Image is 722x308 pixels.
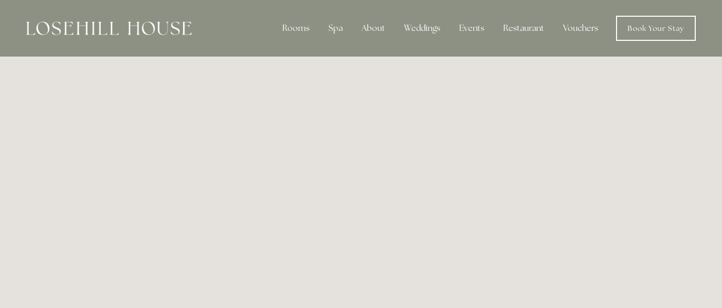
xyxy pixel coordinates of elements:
[320,18,351,39] div: Spa
[396,18,449,39] div: Weddings
[616,16,696,41] a: Book Your Stay
[451,18,493,39] div: Events
[26,21,192,35] img: Losehill House
[274,18,318,39] div: Rooms
[555,18,607,39] a: Vouchers
[495,18,553,39] div: Restaurant
[353,18,394,39] div: About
